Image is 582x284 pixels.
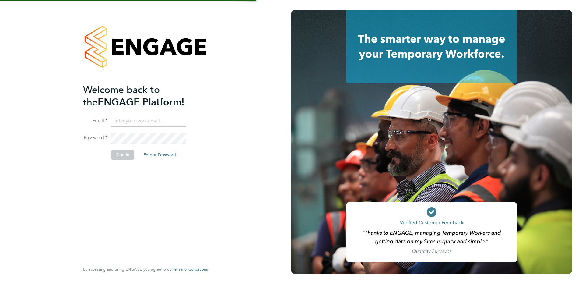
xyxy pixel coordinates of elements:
[83,135,107,141] label: Password
[83,84,160,108] span: Welcome back to the
[111,150,134,160] button: Sign In
[173,267,208,272] span: Terms & Conditions
[83,83,202,108] h2: ENGAGE Platform!
[83,118,107,124] label: Email
[138,150,181,160] button: Forgot Password
[111,116,186,127] input: Enter your work email...
[173,267,208,272] a: Terms & Conditions
[83,267,208,272] span: By accessing and using ENGAGE you agree to our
